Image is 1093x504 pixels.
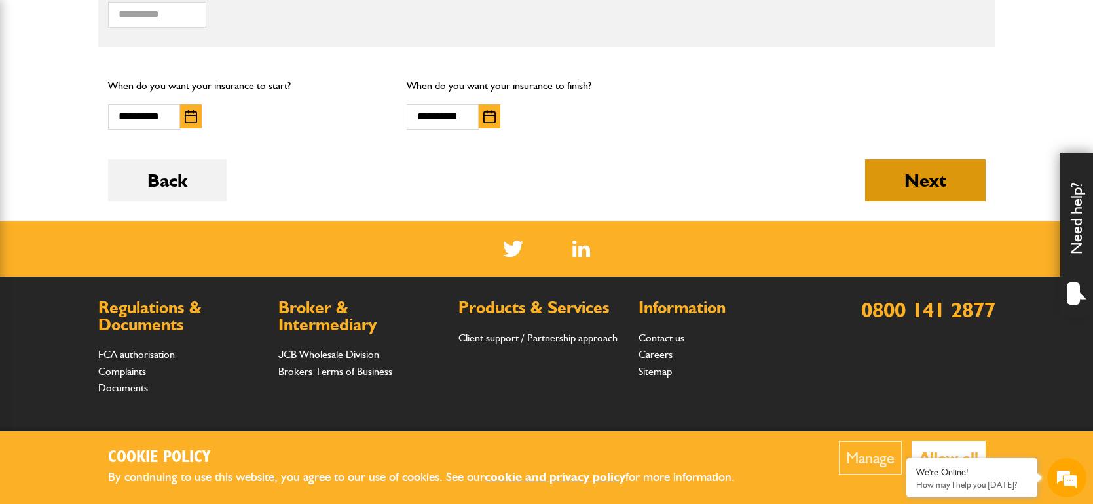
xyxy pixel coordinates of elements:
[108,159,227,201] button: Back
[639,365,672,378] a: Sitemap
[458,332,618,344] a: Client support / Partnership approach
[278,365,392,378] a: Brokers Terms of Business
[185,110,197,123] img: Choose date
[503,241,523,257] img: Twitter
[458,300,625,317] h2: Products & Services
[407,77,686,94] p: When do you want your insurance to finish?
[215,7,246,38] div: Minimize live chat window
[108,467,756,488] p: By continuing to use this website, you agree to our use of cookies. See our for more information.
[1060,153,1093,317] div: Need help?
[483,110,496,123] img: Choose date
[916,480,1028,490] p: How may I help you today?
[98,348,175,360] a: FCA authorisation
[278,300,445,333] h2: Broker & Intermediary
[22,73,55,91] img: d_20077148190_company_1631870298795_20077148190
[98,365,146,378] a: Complaints
[17,237,239,393] textarea: Type your message and hit 'Enter'
[639,332,684,344] a: Contact us
[178,404,238,421] em: Start Chat
[572,241,590,257] img: Linked In
[865,159,986,201] button: Next
[639,348,673,360] a: Careers
[839,441,902,475] button: Manage
[485,469,625,484] a: cookie and privacy policy
[861,297,995,322] a: 0800 141 2877
[278,348,379,360] a: JCB Wholesale Division
[108,448,756,468] h2: Cookie Policy
[17,160,239,189] input: Enter your email address
[108,77,388,94] p: When do you want your insurance to start?
[17,199,239,227] input: Enter your phone number
[98,381,148,394] a: Documents
[572,241,590,257] a: LinkedIn
[17,121,239,150] input: Enter your last name
[916,467,1028,478] div: We're Online!
[639,300,806,317] h2: Information
[98,300,265,333] h2: Regulations & Documents
[912,441,986,475] button: Allow all
[68,73,220,90] div: Chat with us now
